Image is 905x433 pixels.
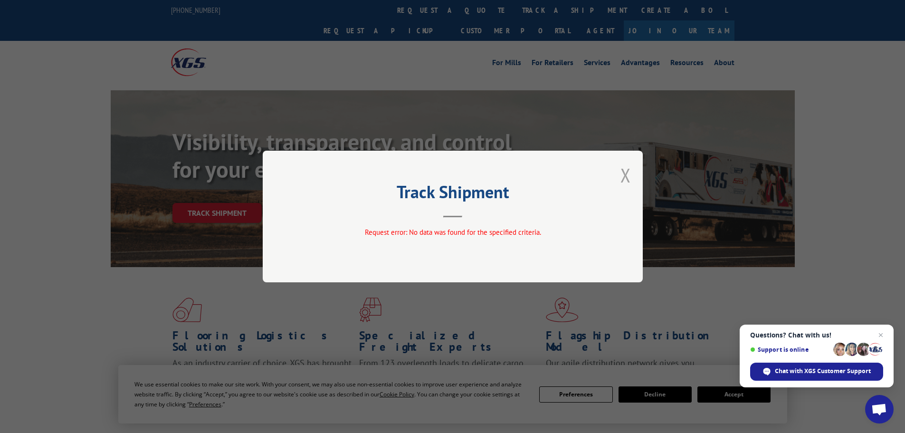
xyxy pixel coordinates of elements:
div: Open chat [865,395,894,423]
button: Close modal [620,163,631,188]
span: Close chat [875,329,886,341]
span: Questions? Chat with us! [750,331,883,339]
div: Chat with XGS Customer Support [750,363,883,381]
h2: Track Shipment [310,185,595,203]
span: Support is online [750,346,830,353]
span: Request error: No data was found for the specified criteria. [364,228,541,237]
span: Chat with XGS Customer Support [775,367,871,375]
